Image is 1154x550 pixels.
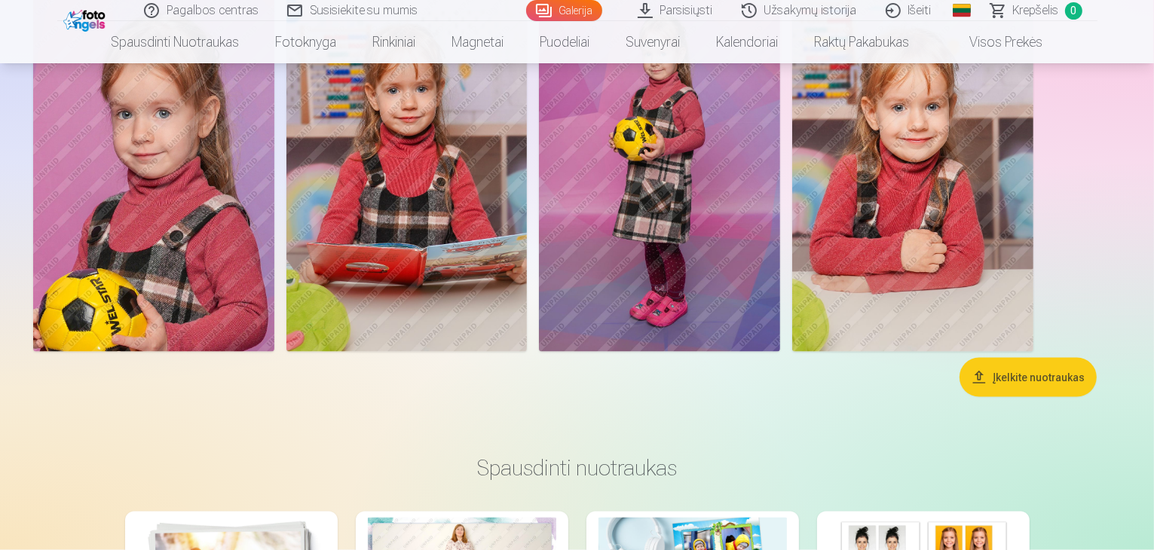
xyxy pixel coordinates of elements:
[1013,2,1059,20] span: Krepšelis
[258,21,355,63] a: Fotoknyga
[960,358,1097,397] button: Įkelkite nuotraukas
[63,6,109,32] img: /fa2
[522,21,608,63] a: Puodeliai
[137,454,1018,481] h3: Spausdinti nuotraukas
[1065,2,1082,20] span: 0
[928,21,1061,63] a: Visos prekės
[699,21,797,63] a: Kalendoriai
[608,21,699,63] a: Suvenyrai
[797,21,928,63] a: Raktų pakabukas
[434,21,522,63] a: Magnetai
[93,21,258,63] a: Spausdinti nuotraukas
[355,21,434,63] a: Rinkiniai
